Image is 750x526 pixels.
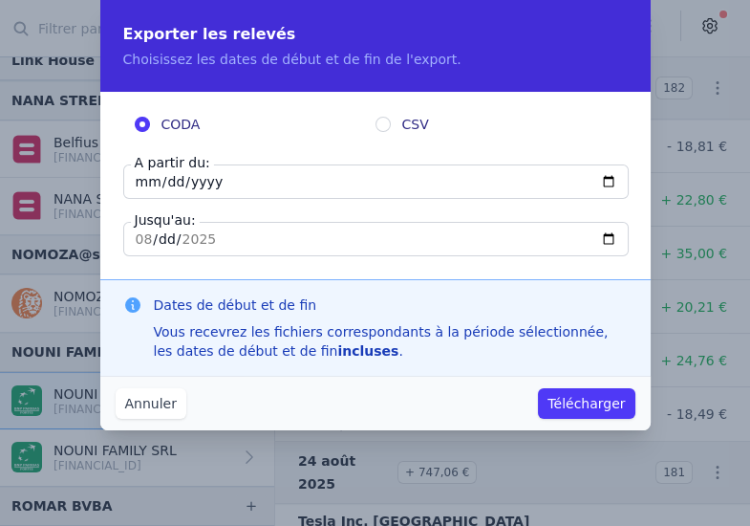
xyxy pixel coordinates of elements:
[123,23,628,46] h2: Exporter les relevés
[135,117,150,132] input: CODA
[538,388,634,419] button: Télécharger
[131,210,200,230] label: Jusqu'au:
[116,388,186,419] button: Annuler
[402,115,429,134] span: CSV
[375,115,616,134] label: CSV
[375,117,391,132] input: CSV
[135,115,375,134] label: CODA
[154,296,628,315] h3: Dates de début et de fin
[131,153,214,172] label: A partir du:
[123,50,628,69] p: Choisissez les dates de début et de fin de l'export.
[161,115,201,134] span: CODA
[337,343,398,359] strong: incluses
[154,322,628,361] div: Vous recevrez les fichiers correspondants à la période sélectionnée, les dates de début et de fin .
